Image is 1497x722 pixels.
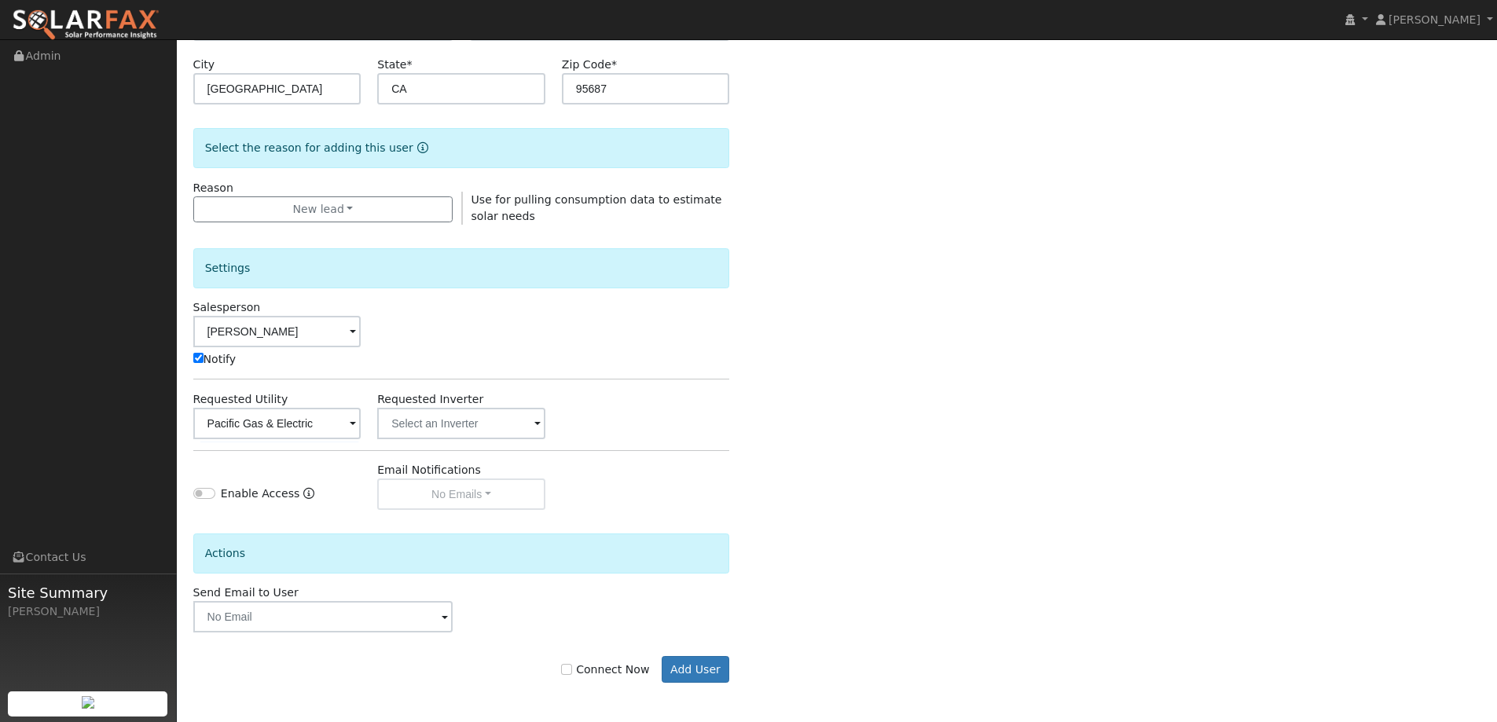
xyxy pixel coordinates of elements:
[377,57,412,73] label: State
[193,601,453,632] input: No Email
[8,582,168,603] span: Site Summary
[193,353,204,363] input: Notify
[611,58,617,71] span: Required
[561,662,649,678] label: Connect Now
[303,486,314,510] a: Enable Access
[8,603,168,620] div: [PERSON_NAME]
[221,486,300,502] label: Enable Access
[82,696,94,709] img: retrieve
[377,462,481,478] label: Email Notifications
[12,9,160,42] img: SolarFax
[193,316,361,347] input: Select a User
[193,585,299,601] label: Send Email to User
[377,391,483,408] label: Requested Inverter
[561,664,572,675] input: Connect Now
[193,299,261,316] label: Salesperson
[193,408,361,439] input: Select a Utility
[193,391,288,408] label: Requested Utility
[193,248,730,288] div: Settings
[193,128,730,168] div: Select the reason for adding this user
[662,656,730,683] button: Add User
[193,57,215,73] label: City
[193,351,237,368] label: Notify
[193,196,453,223] button: New lead
[406,58,412,71] span: Required
[413,141,428,154] a: Reason for new user
[193,180,233,196] label: Reason
[377,408,545,439] input: Select an Inverter
[562,57,617,73] label: Zip Code
[193,533,730,574] div: Actions
[1389,13,1480,26] span: [PERSON_NAME]
[471,193,722,222] span: Use for pulling consumption data to estimate solar needs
